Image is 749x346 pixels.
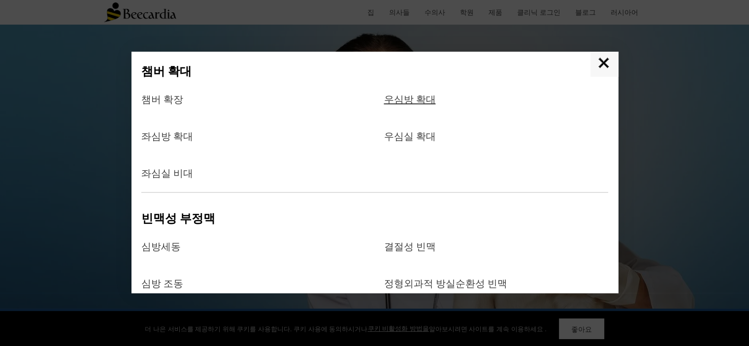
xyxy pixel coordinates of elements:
font: 우심실 확대 [384,129,435,143]
a: 좌심실 비대 [141,167,193,179]
font: 좌심방 확대 [141,129,193,143]
font: 정형외과적 방실순환성 빈맥 [384,277,507,290]
a: 정형외과적 방실순환성 빈맥 [384,278,507,310]
a: 우심실 확대 [384,130,435,162]
font: ✕ [597,56,612,72]
a: 결절성 빈맥 [384,241,435,273]
font: 우심방 확대 [384,93,435,106]
font: 좌심실 비대 [141,166,193,180]
a: 심방 조동 [141,278,183,310]
font: 결절성 빈맥 [384,240,435,253]
a: 챔버 확장 [141,94,183,126]
a: 우심방 확대 [384,94,435,126]
font: 심방세동 [141,240,181,253]
font: 챔버 확대 [141,63,192,79]
a: 심방세동 [141,241,181,273]
font: 심방 조동 [141,277,183,290]
font: 챔버 확장 [141,93,183,106]
a: 좌심방 확대 [141,130,193,162]
font: 빈맥성 부정맥 [141,210,215,226]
